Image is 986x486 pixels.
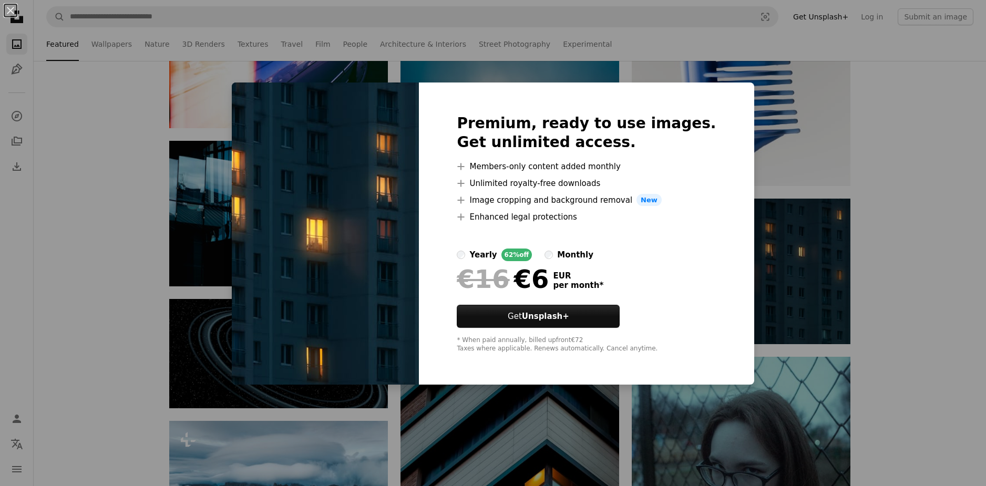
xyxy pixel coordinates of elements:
[457,251,465,259] input: yearly62%off
[545,251,553,259] input: monthly
[457,265,509,293] span: €16
[522,312,569,321] strong: Unsplash+
[501,249,532,261] div: 62% off
[457,177,716,190] li: Unlimited royalty-free downloads
[557,249,593,261] div: monthly
[636,194,662,206] span: New
[553,281,603,290] span: per month *
[457,336,716,353] div: * When paid annually, billed upfront €72 Taxes where applicable. Renews automatically. Cancel any...
[457,194,716,206] li: Image cropping and background removal
[232,82,419,385] img: premium_photo-1738451201702-6099431434d9
[457,160,716,173] li: Members-only content added monthly
[457,114,716,152] h2: Premium, ready to use images. Get unlimited access.
[457,265,549,293] div: €6
[457,305,620,328] button: GetUnsplash+
[469,249,497,261] div: yearly
[457,211,716,223] li: Enhanced legal protections
[553,271,603,281] span: EUR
